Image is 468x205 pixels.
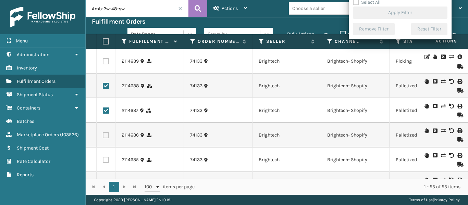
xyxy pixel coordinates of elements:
[17,172,34,178] span: Reports
[208,30,227,38] div: Group by
[94,195,172,205] p: Copyright 2023 [PERSON_NAME]™ v 1.0.191
[190,107,202,114] a: 74133
[433,153,437,158] i: Cancel Fulfillment Order
[145,182,195,192] span: items per page
[390,49,458,74] td: Picking
[433,54,437,59] i: On Hold
[190,82,202,89] a: 74133
[204,183,460,190] div: 1 - 55 of 55 items
[441,153,445,158] i: Change shipping
[449,153,453,158] i: Void Label
[441,178,445,182] i: Change shipping
[122,58,139,65] a: 2114639
[129,38,171,44] label: Fulfillment Order Id
[17,132,59,138] span: Marketplace Orders
[457,178,461,182] i: Print Label
[122,156,139,163] a: 2114635
[441,54,445,59] i: Cancel Fulfillment Order
[190,132,202,139] a: 74133
[441,128,445,133] i: Change shipping
[457,153,461,158] i: Print Label
[122,82,139,89] a: 2114638
[321,74,390,98] td: Brightech- Shopify
[457,137,461,142] i: Mark as Shipped
[409,195,460,205] div: |
[17,92,53,98] span: Shipment Status
[457,128,461,133] i: Print Label
[441,104,445,108] i: Change shipping
[424,79,429,84] i: On Hold
[411,23,447,35] button: Reset Filter
[222,5,238,11] span: Actions
[287,31,314,37] span: Bulk Actions
[457,88,461,93] i: Mark as Shipped
[390,172,458,197] td: Palletized
[253,123,321,148] td: Brightech
[433,128,437,133] i: Cancel Fulfillment Order
[17,118,34,124] span: Batches
[145,183,155,190] span: 100
[292,5,325,12] div: Choose a seller
[390,98,458,123] td: Palletized
[109,182,119,192] a: 1
[457,104,461,108] i: Print Label
[449,79,453,84] i: Void Label
[321,172,390,197] td: Brightech- Shopify
[122,132,139,139] a: 2114636
[424,178,429,182] i: On Hold
[457,113,461,117] i: Mark as Shipped
[253,148,321,172] td: Brightech
[321,49,390,74] td: Brightech- Shopify
[414,36,461,47] span: Actions
[390,74,458,98] td: Palletized
[190,156,202,163] a: 74133
[457,162,461,167] i: Mark as Shipped
[17,52,49,57] span: Administration
[424,104,429,108] i: On Hold
[457,64,461,69] i: Mark as Shipped
[321,123,390,148] td: Brightech- Shopify
[17,145,49,151] span: Shipment Cost
[17,78,56,84] span: Fulfillment Orders
[424,128,429,133] i: On Hold
[340,31,406,37] label: Orders to be shipped [DATE]
[190,58,202,65] a: 74133
[424,153,429,158] i: On Hold
[449,54,453,59] i: Change shipping
[253,172,321,197] td: Brightech
[17,105,40,111] span: Containers
[390,123,458,148] td: Palletized
[449,178,453,182] i: Void Label
[457,53,461,60] i: Pull Label
[441,79,445,84] i: Change shipping
[433,104,437,108] i: Cancel Fulfillment Order
[449,104,453,108] i: Void Label
[253,74,321,98] td: Brightech
[92,17,145,26] h3: Fulfillment Orders
[353,23,395,35] button: Remove Filter
[10,7,75,27] img: logo
[17,65,37,71] span: Inventory
[353,7,447,19] button: Apply Filter
[17,158,50,164] span: Rate Calculator
[424,54,429,59] i: Edit
[321,148,390,172] td: Brightech- Shopify
[198,38,239,44] label: Order Number
[409,197,433,202] a: Terms of Use
[449,128,453,133] i: Void Label
[434,197,460,202] a: Privacy Policy
[131,30,184,38] div: Date Range
[403,38,445,44] label: Status
[457,79,461,84] i: Print Label
[122,107,138,114] a: 2114637
[266,38,308,44] label: Seller
[433,178,437,182] i: Cancel Fulfillment Order
[16,38,28,44] span: Menu
[390,148,458,172] td: Palletized
[335,38,376,44] label: Channel
[60,132,79,138] span: ( 103526 )
[433,79,437,84] i: Cancel Fulfillment Order
[253,98,321,123] td: Brightech
[321,98,390,123] td: Brightech- Shopify
[253,49,321,74] td: Brightech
